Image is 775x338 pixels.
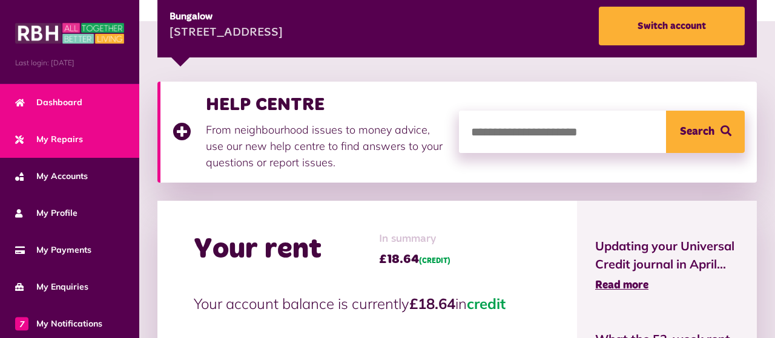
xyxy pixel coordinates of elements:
p: From neighbourhood issues to money advice, use our new help centre to find answers to your questi... [206,122,447,171]
span: Dashboard [15,96,82,109]
div: [STREET_ADDRESS] [170,24,283,42]
span: credit [467,294,506,313]
span: My Payments [15,244,91,256]
a: Updating your Universal Credit journal in April... Read more [595,237,739,294]
h2: Your rent [194,232,322,267]
button: Search [666,111,745,153]
span: In summary [379,231,450,247]
img: MyRBH [15,21,124,45]
div: Bungalow [170,10,283,24]
span: Last login: [DATE] [15,57,124,68]
span: My Repairs [15,133,83,146]
span: Updating your Universal Credit journal in April... [595,237,739,273]
p: Your account balance is currently in [194,293,541,314]
a: Switch account [599,7,745,45]
span: My Profile [15,207,77,219]
span: Read more [595,280,648,291]
strong: £18.64 [409,294,455,313]
span: £18.64 [379,250,450,268]
span: My Notifications [15,317,102,330]
span: (CREDIT) [419,258,450,265]
span: My Enquiries [15,281,88,293]
h3: HELP CENTRE [206,94,447,115]
span: Search [680,111,714,153]
span: My Accounts [15,170,88,183]
span: 7 [15,317,28,330]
